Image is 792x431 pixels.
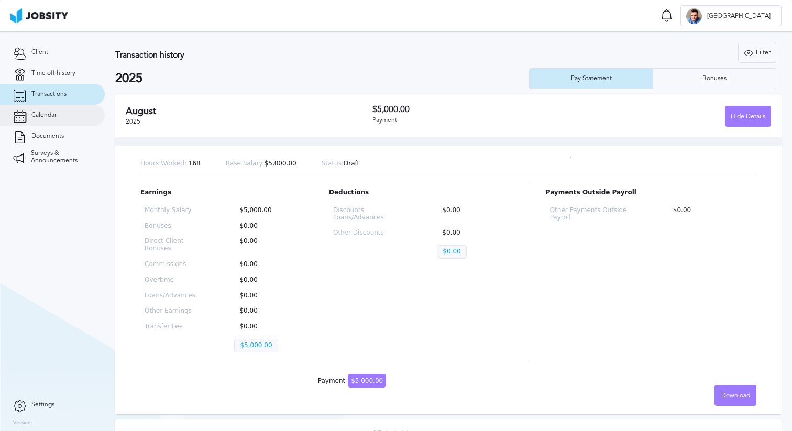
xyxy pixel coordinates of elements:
p: Draft [322,160,360,168]
p: $0.00 [437,207,507,222]
p: Commissions [145,261,201,268]
span: Settings [31,401,54,408]
p: $0.00 [234,223,291,230]
label: Version: [13,420,32,426]
p: $0.00 [234,277,291,284]
button: Hide Details [725,106,771,127]
p: Overtime [145,277,201,284]
p: $0.00 [234,261,291,268]
p: $0.00 [234,323,291,330]
p: $5,000.00 [234,207,291,214]
p: Other Earnings [145,307,201,315]
span: Calendar [31,112,57,119]
p: Direct Client Bonuses [145,238,201,252]
p: $0.00 [234,307,291,315]
span: Hours Worked: [140,160,186,167]
p: Transfer Fee [145,323,201,330]
h2: August [126,106,372,117]
span: Client [31,49,48,56]
p: $0.00 [668,207,752,222]
p: $0.00 [437,229,507,237]
h3: $5,000.00 [372,105,572,114]
span: Transactions [31,91,67,98]
p: Other Payments Outside Payroll [550,207,634,222]
button: Bonuses [653,68,776,89]
div: Payment [318,378,386,385]
button: Pay Statement [529,68,653,89]
div: Payment [372,117,572,124]
p: $0.00 [234,292,291,300]
p: Deductions [329,189,512,196]
span: [GEOGRAPHIC_DATA] [702,13,776,20]
button: Download [714,385,756,406]
p: Other Discounts [333,229,403,237]
p: Discounts Loans/Advances [333,207,403,222]
p: 168 [140,160,201,168]
p: Monthly Salary [145,207,201,214]
span: Download [721,392,750,400]
p: $0.00 [234,238,291,252]
p: $5,000.00 [226,160,296,168]
span: $5,000.00 [348,374,386,388]
div: Pay Statement [566,75,617,82]
button: Filter [738,42,776,63]
p: Earnings [140,189,295,196]
span: Status: [322,160,344,167]
p: $5,000.00 [234,339,278,352]
img: ab4bad089aa723f57921c736e9817d99.png [10,8,68,23]
span: Base Salary: [226,160,265,167]
span: Time off history [31,70,75,77]
div: Hide Details [725,106,771,127]
p: Loans/Advances [145,292,201,300]
span: Documents [31,132,64,140]
span: 2025 [126,118,140,125]
div: Bonuses [697,75,732,82]
button: W[GEOGRAPHIC_DATA] [680,5,782,26]
p: $0.00 [437,245,466,259]
h3: Transaction history [115,50,477,60]
div: W [686,8,702,24]
span: Surveys & Announcements [31,150,92,164]
p: Payments Outside Payroll [546,189,756,196]
p: Bonuses [145,223,201,230]
h2: 2025 [115,71,529,86]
